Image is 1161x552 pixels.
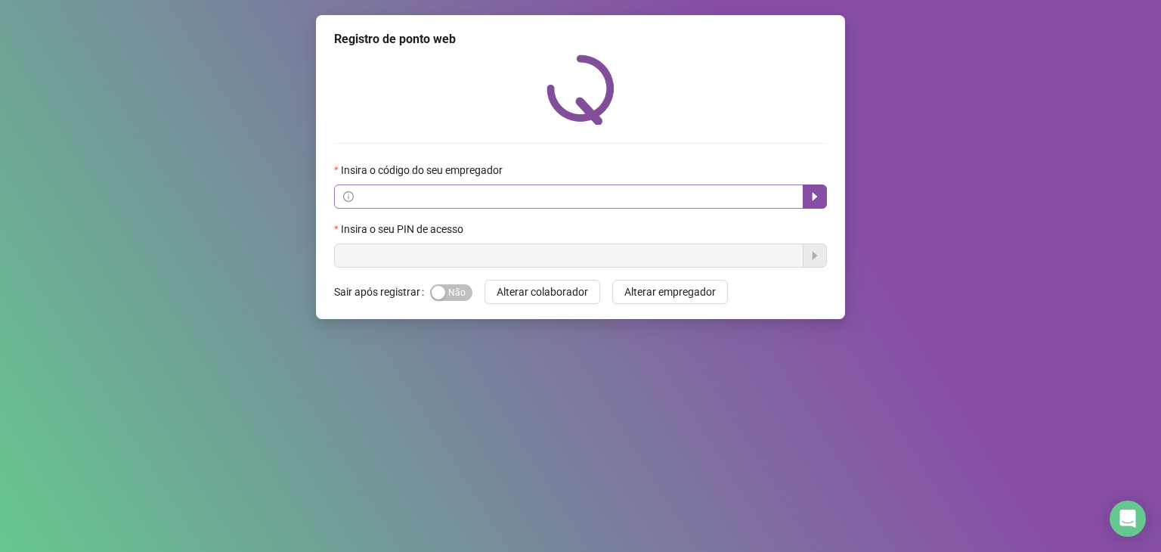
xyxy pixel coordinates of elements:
[334,162,512,178] label: Insira o código do seu empregador
[334,280,430,304] label: Sair após registrar
[485,280,600,304] button: Alterar colaborador
[624,284,716,300] span: Alterar empregador
[343,191,354,202] span: info-circle
[497,284,588,300] span: Alterar colaborador
[809,191,821,203] span: caret-right
[334,30,827,48] div: Registro de ponto web
[334,221,473,237] label: Insira o seu PIN de acesso
[1110,501,1146,537] div: Open Intercom Messenger
[612,280,728,304] button: Alterar empregador
[546,54,615,125] img: QRPoint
